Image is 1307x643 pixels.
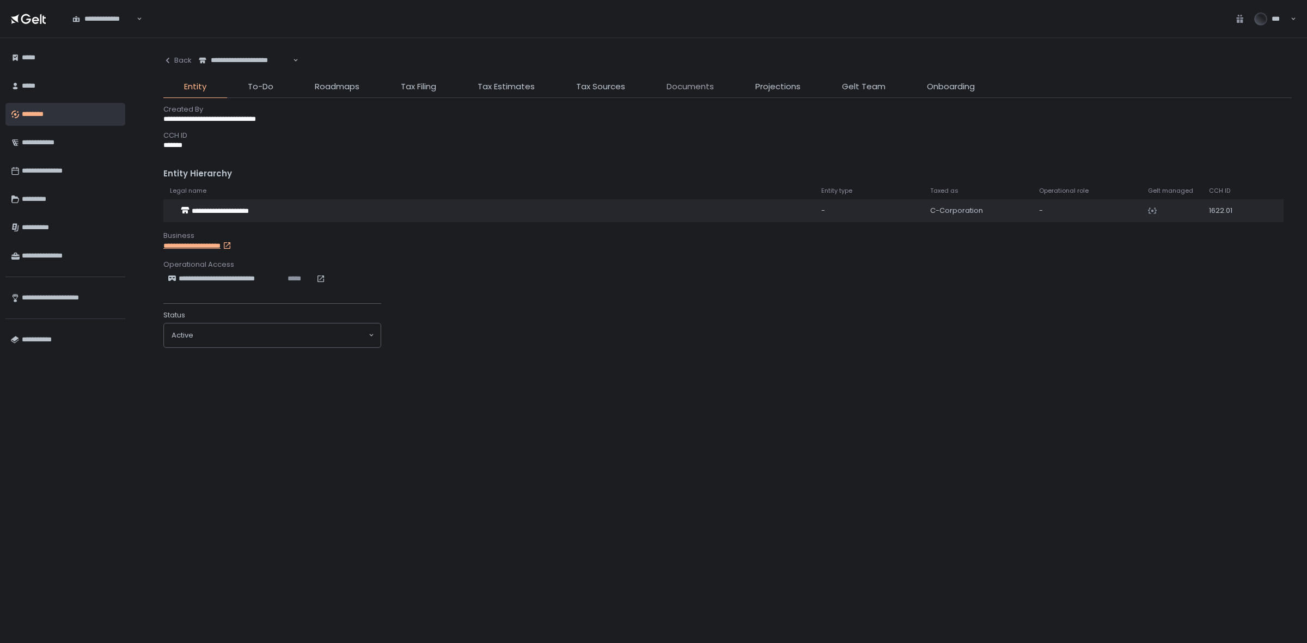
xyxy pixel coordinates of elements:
div: Business [163,231,1292,241]
div: Entity Hierarchy [163,168,1292,180]
div: - [821,206,917,216]
span: Gelt managed [1148,187,1193,195]
span: Operational role [1039,187,1089,195]
span: Taxed as [930,187,958,195]
span: Entity [184,81,206,93]
div: Created By [163,105,1292,114]
span: Tax Filing [401,81,436,93]
span: Tax Sources [576,81,625,93]
div: Back [163,56,192,65]
span: active [172,330,193,340]
div: 1622.01 [1209,206,1243,216]
div: CCH ID [163,131,1292,140]
div: - [1039,206,1135,216]
span: Onboarding [927,81,975,93]
button: Back [163,49,192,72]
div: Search for option [192,49,298,72]
span: Roadmaps [315,81,359,93]
span: Entity type [821,187,852,195]
span: Documents [667,81,714,93]
span: Tax Estimates [478,81,535,93]
span: Gelt Team [842,81,885,93]
span: Status [163,310,185,320]
div: Search for option [65,7,142,30]
div: Search for option [164,323,381,347]
span: Projections [755,81,801,93]
span: To-Do [248,81,273,93]
input: Search for option [193,330,368,341]
div: C-Corporation [930,206,1026,216]
div: Operational Access [163,260,1292,270]
span: CCH ID [1209,187,1230,195]
span: Legal name [170,187,206,195]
